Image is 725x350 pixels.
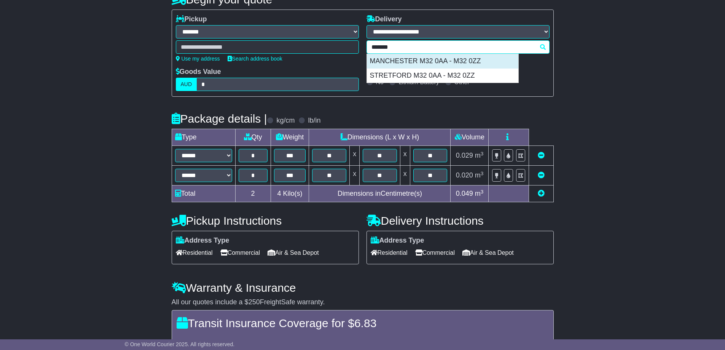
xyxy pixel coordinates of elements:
span: m [475,190,484,197]
td: Dimensions (L x W x H) [309,129,451,146]
td: x [350,146,360,166]
td: x [400,146,410,166]
span: © One World Courier 2025. All rights reserved. [125,341,235,347]
label: AUD [176,78,197,91]
label: Address Type [371,237,424,245]
span: m [475,152,484,159]
h4: Warranty & Insurance [172,281,554,294]
label: lb/in [308,117,320,125]
label: kg/cm [276,117,295,125]
span: m [475,171,484,179]
a: Remove this item [538,171,545,179]
span: Residential [371,247,408,259]
td: x [400,166,410,185]
sup: 3 [481,171,484,176]
td: x [350,166,360,185]
span: 4 [277,190,281,197]
span: Commercial [415,247,455,259]
h4: Pickup Instructions [172,214,359,227]
span: Air & Sea Depot [462,247,514,259]
label: Goods Value [176,68,221,76]
span: 0.049 [456,190,473,197]
div: STRETFORD M32 0AA - M32 0ZZ [367,69,518,83]
td: Volume [451,129,489,146]
span: Air & Sea Depot [268,247,319,259]
td: Kilo(s) [271,185,309,202]
h4: Delivery Instructions [366,214,554,227]
typeahead: Please provide city [366,40,550,54]
span: 6.83 [354,317,376,329]
td: Dimensions in Centimetre(s) [309,185,451,202]
td: Qty [235,129,271,146]
td: Weight [271,129,309,146]
a: Add new item [538,190,545,197]
h4: Package details | [172,112,267,125]
td: Total [172,185,235,202]
sup: 3 [481,189,484,195]
sup: 3 [481,151,484,157]
label: Pickup [176,15,207,24]
a: Remove this item [538,152,545,159]
div: MANCHESTER M32 0AA - M32 0ZZ [367,54,518,69]
div: All our quotes include a $ FreightSafe warranty. [172,298,554,307]
span: Commercial [220,247,260,259]
label: Delivery [366,15,402,24]
a: Use my address [176,56,220,62]
a: Search address book [228,56,282,62]
span: 250 [249,298,260,306]
span: 0.020 [456,171,473,179]
span: 0.029 [456,152,473,159]
td: 2 [235,185,271,202]
label: Address Type [176,237,229,245]
td: Type [172,129,235,146]
h4: Transit Insurance Coverage for $ [177,317,549,329]
span: Residential [176,247,213,259]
